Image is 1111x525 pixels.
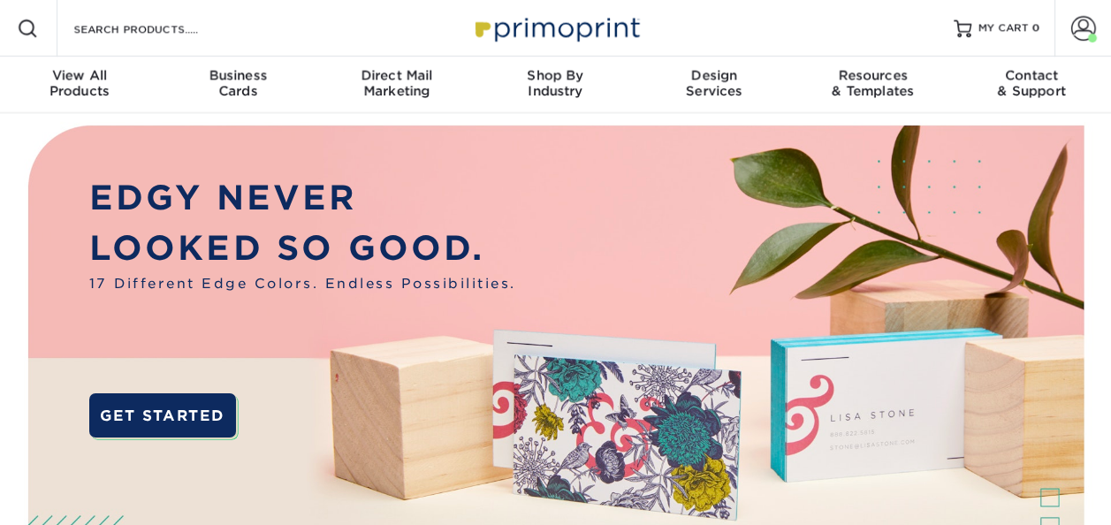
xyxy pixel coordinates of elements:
span: 17 Different Edge Colors. Endless Possibilities. [89,274,516,294]
span: Contact [952,67,1111,83]
span: 0 [1032,22,1040,34]
span: Design [635,67,794,83]
div: Services [635,67,794,99]
img: Primoprint [468,9,644,47]
div: & Support [952,67,1111,99]
div: Cards [159,67,318,99]
span: Direct Mail [317,67,476,83]
a: GET STARTED [89,393,236,437]
a: Direct MailMarketing [317,57,476,113]
a: DesignServices [635,57,794,113]
input: SEARCH PRODUCTS..... [72,18,244,39]
div: & Templates [794,67,953,99]
span: MY CART [978,21,1029,36]
div: Marketing [317,67,476,99]
span: Shop By [476,67,635,83]
a: Shop ByIndustry [476,57,635,113]
p: LOOKED SO GOOD. [89,224,516,274]
p: EDGY NEVER [89,173,516,224]
a: Contact& Support [952,57,1111,113]
div: Industry [476,67,635,99]
span: Business [159,67,318,83]
span: Resources [794,67,953,83]
a: BusinessCards [159,57,318,113]
a: Resources& Templates [794,57,953,113]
